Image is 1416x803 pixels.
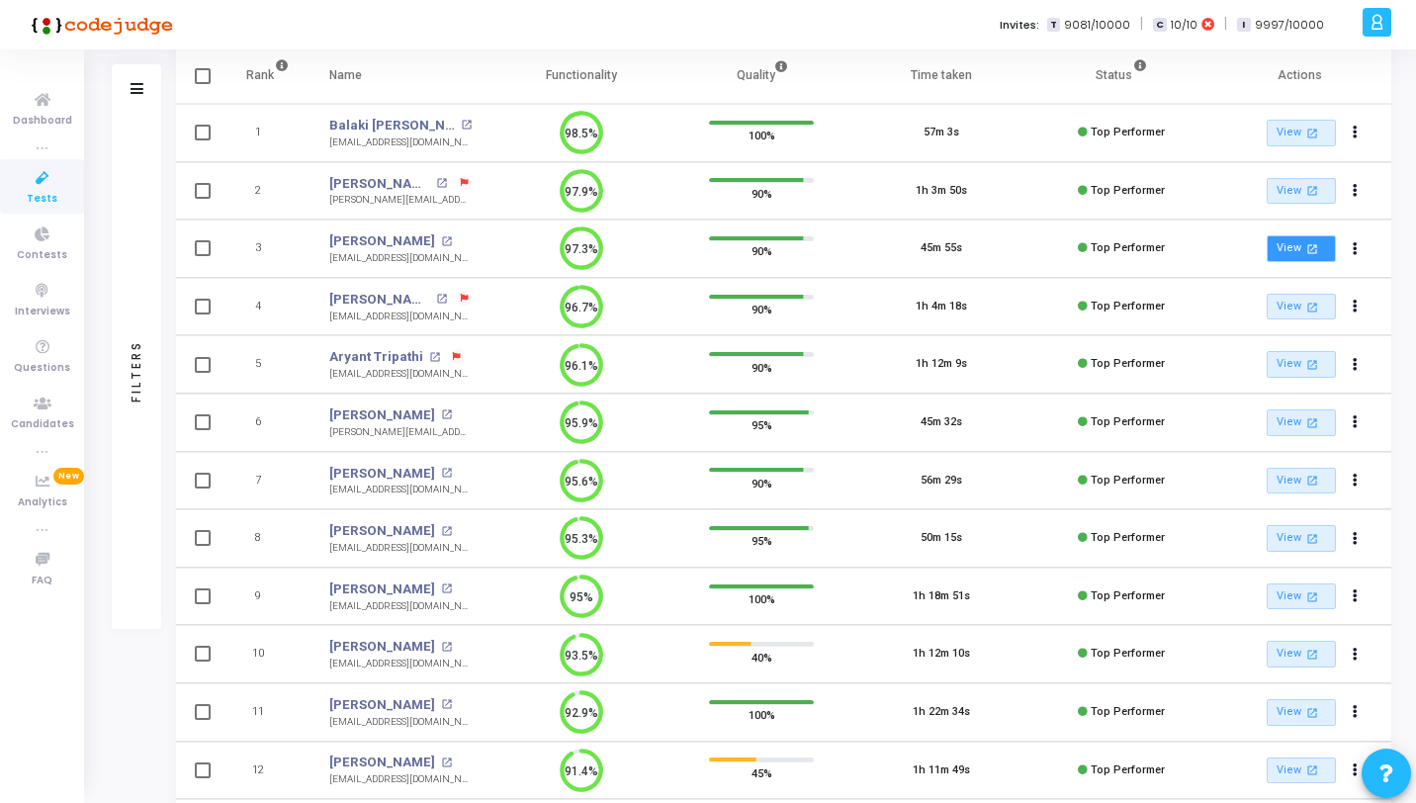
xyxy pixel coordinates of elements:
[1342,757,1370,784] button: Actions
[752,357,772,377] span: 90%
[1342,467,1370,494] button: Actions
[1304,414,1321,431] mat-icon: open_in_new
[1342,120,1370,147] button: Actions
[329,174,431,194] a: [PERSON_NAME]
[1304,704,1321,721] mat-icon: open_in_new
[329,715,472,730] div: [EMAIL_ADDRESS][DOMAIN_NAME]
[53,468,84,485] span: New
[1267,120,1336,146] a: View
[913,646,970,663] div: 1h 12m 10s
[329,251,472,266] div: [EMAIL_ADDRESS][DOMAIN_NAME]
[749,589,775,609] span: 100%
[441,642,452,653] mat-icon: open_in_new
[225,48,310,104] th: Rank
[11,416,74,433] span: Candidates
[921,240,962,257] div: 45m 55s
[1140,14,1143,35] span: |
[329,405,435,425] a: [PERSON_NAME]
[1342,351,1370,379] button: Actions
[1091,184,1165,197] span: Top Performer
[1091,474,1165,487] span: Top Performer
[1237,18,1250,33] span: I
[752,300,772,319] span: 90%
[225,742,310,800] td: 12
[329,310,472,324] div: [EMAIL_ADDRESS][DOMAIN_NAME]
[1304,530,1321,547] mat-icon: open_in_new
[441,758,452,768] mat-icon: open_in_new
[329,193,472,208] div: [PERSON_NAME][EMAIL_ADDRESS][DOMAIN_NAME]
[752,415,772,435] span: 95%
[14,360,70,377] span: Questions
[15,304,70,320] span: Interviews
[1091,126,1165,138] span: Top Performer
[1304,182,1321,199] mat-icon: open_in_new
[749,705,775,725] span: 100%
[225,220,310,278] td: 3
[1304,761,1321,778] mat-icon: open_in_new
[1064,17,1130,34] span: 9081/10000
[329,116,456,135] a: Balaki [PERSON_NAME]
[1091,241,1165,254] span: Top Performer
[1304,125,1321,141] mat-icon: open_in_new
[921,530,962,547] div: 50m 15s
[441,583,452,594] mat-icon: open_in_new
[225,278,310,336] td: 4
[329,541,472,556] div: [EMAIL_ADDRESS][DOMAIN_NAME]
[225,683,310,742] td: 11
[1091,531,1165,544] span: Top Performer
[1224,14,1227,35] span: |
[329,367,472,382] div: [EMAIL_ADDRESS][DOMAIN_NAME]
[1091,415,1165,428] span: Top Performer
[913,762,970,779] div: 1h 11m 49s
[329,231,435,251] a: [PERSON_NAME]
[1304,646,1321,663] mat-icon: open_in_new
[1342,409,1370,437] button: Actions
[225,335,310,394] td: 5
[329,580,435,599] a: [PERSON_NAME]
[329,483,472,497] div: [EMAIL_ADDRESS][DOMAIN_NAME]
[329,425,472,440] div: [PERSON_NAME][EMAIL_ADDRESS][DOMAIN_NAME]
[1255,17,1324,34] span: 9997/10000
[491,48,671,104] th: Functionality
[1267,178,1336,205] a: View
[441,468,452,479] mat-icon: open_in_new
[225,625,310,683] td: 10
[27,191,57,208] span: Tests
[329,290,431,310] a: [PERSON_NAME]
[225,568,310,626] td: 9
[225,452,310,510] td: 7
[17,247,67,264] span: Contests
[441,699,452,710] mat-icon: open_in_new
[32,573,52,589] span: FAQ
[1091,763,1165,776] span: Top Performer
[1342,698,1370,726] button: Actions
[924,125,959,141] div: 57m 3s
[752,241,772,261] span: 90%
[329,753,435,772] a: [PERSON_NAME]
[1091,705,1165,718] span: Top Performer
[429,352,440,363] mat-icon: open_in_new
[752,647,772,667] span: 40%
[1267,351,1336,378] a: View
[1342,582,1370,610] button: Actions
[329,521,435,541] a: [PERSON_NAME]
[752,473,772,492] span: 90%
[461,120,472,131] mat-icon: open_in_new
[1000,17,1039,34] label: Invites:
[329,695,435,715] a: [PERSON_NAME]
[225,104,310,162] td: 1
[225,162,310,221] td: 2
[329,464,435,484] a: [PERSON_NAME]
[13,113,72,130] span: Dashboard
[1091,357,1165,370] span: Top Performer
[436,178,447,189] mat-icon: open_in_new
[441,526,452,537] mat-icon: open_in_new
[916,356,967,373] div: 1h 12m 9s
[1342,641,1370,669] button: Actions
[913,704,970,721] div: 1h 22m 34s
[1171,17,1197,34] span: 10/10
[752,531,772,551] span: 95%
[1304,588,1321,605] mat-icon: open_in_new
[329,347,423,367] a: Aryant Tripathi
[1267,583,1336,610] a: View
